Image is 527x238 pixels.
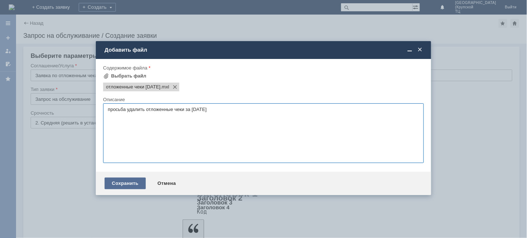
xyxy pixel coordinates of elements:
[111,73,147,79] div: Выбрать файл
[160,84,169,90] span: отложенные чеки 01.10.2025.mxl
[106,84,160,90] span: отложенные чеки 01.10.2025.mxl
[105,47,424,53] div: Добавить файл
[406,47,414,53] span: Свернуть (Ctrl + M)
[417,47,424,53] span: Закрыть
[103,97,422,102] div: Описание
[103,66,422,70] div: Содержимое файла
